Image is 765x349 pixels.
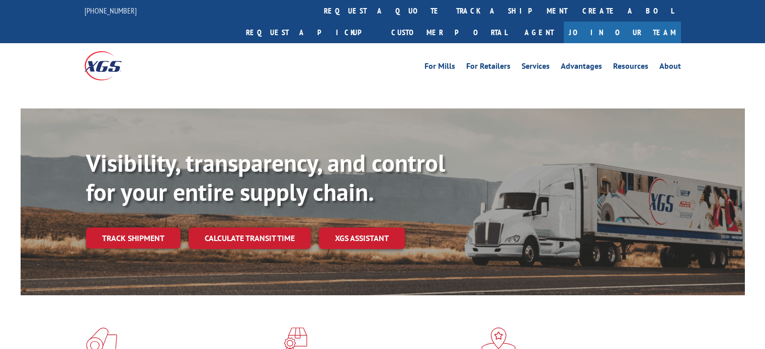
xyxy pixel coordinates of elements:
a: [PHONE_NUMBER] [84,6,137,16]
a: Advantages [561,62,602,73]
a: Track shipment [86,227,181,249]
a: Request a pickup [238,22,384,43]
a: About [659,62,681,73]
a: Services [522,62,550,73]
a: XGS ASSISTANT [319,227,405,249]
a: For Mills [424,62,455,73]
a: Calculate transit time [189,227,311,249]
a: Resources [613,62,648,73]
a: For Retailers [466,62,511,73]
a: Join Our Team [564,22,681,43]
b: Visibility, transparency, and control for your entire supply chain. [86,147,445,207]
a: Agent [515,22,564,43]
a: Customer Portal [384,22,515,43]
